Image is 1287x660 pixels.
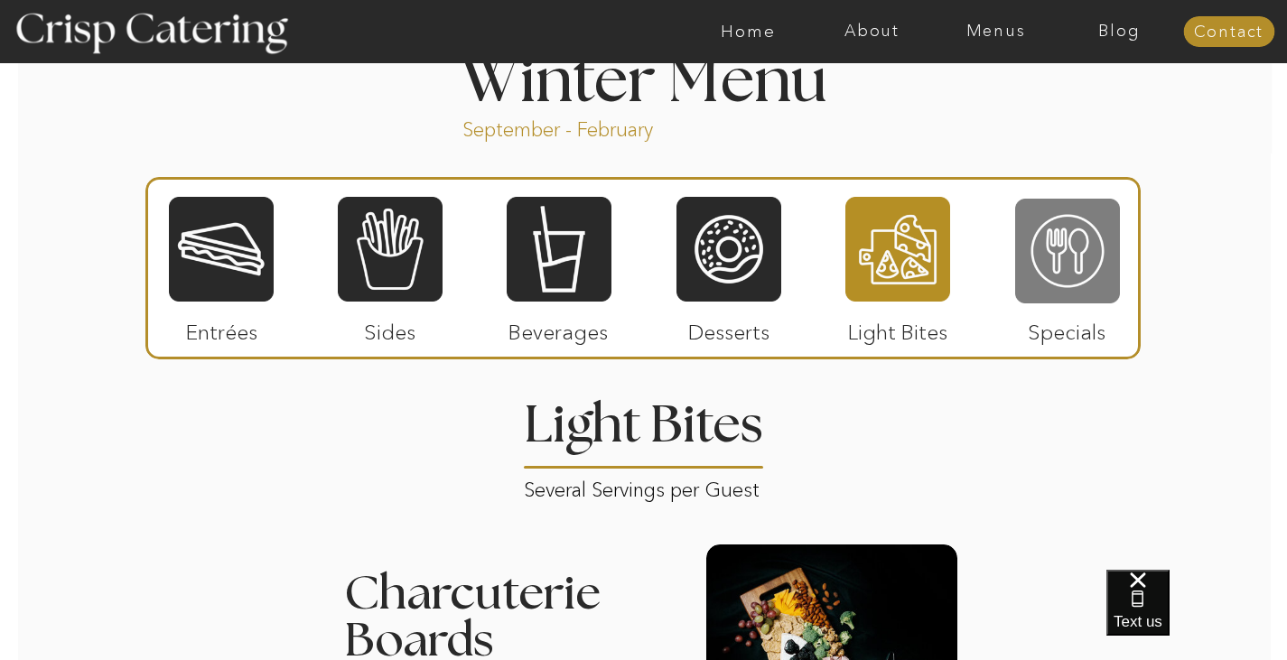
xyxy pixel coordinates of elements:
[1106,570,1287,660] iframe: podium webchat widget bubble
[934,23,1058,41] a: Menus
[686,23,810,41] a: Home
[524,472,765,493] p: Several Servings per Guest
[1058,23,1181,41] a: Blog
[462,116,711,137] p: September - February
[1007,302,1127,354] p: Specials
[162,302,282,354] p: Entrées
[518,400,770,435] h2: Light Bites
[499,302,619,354] p: Beverages
[393,51,895,104] h1: Winter Menu
[330,302,450,354] p: Sides
[669,302,789,354] p: Desserts
[838,302,958,354] p: Light Bites
[1183,23,1274,42] a: Contact
[810,23,934,41] a: About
